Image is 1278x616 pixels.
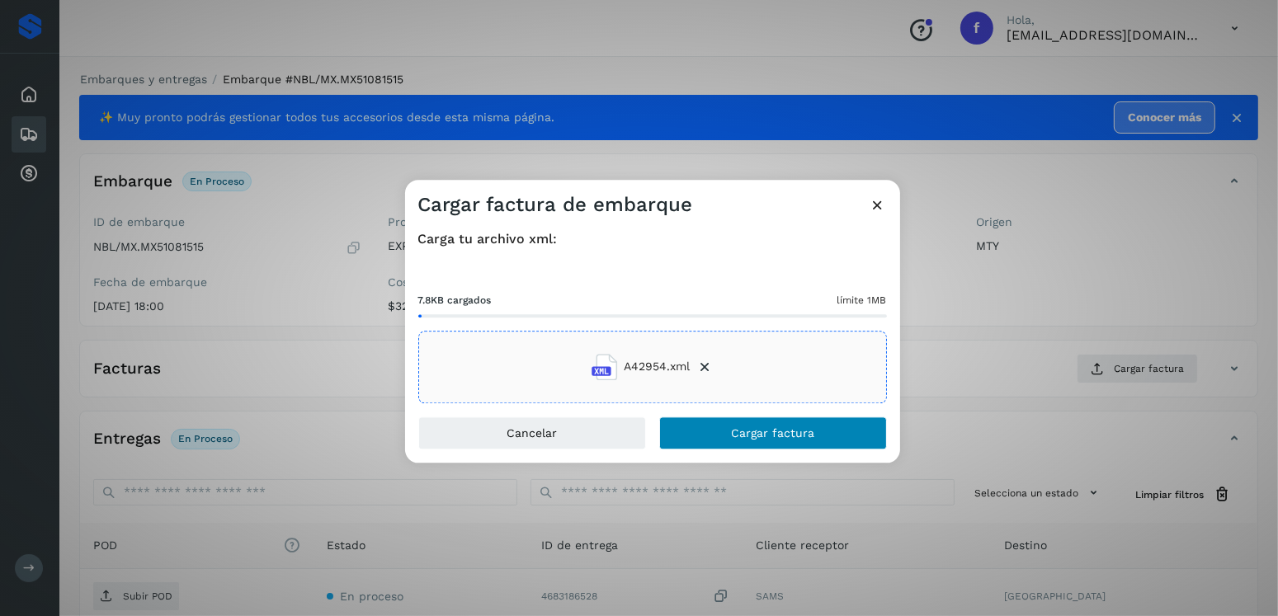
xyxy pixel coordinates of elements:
[507,427,557,439] span: Cancelar
[731,427,814,439] span: Cargar factura
[418,293,492,308] span: 7.8KB cargados
[418,231,887,247] h4: Carga tu archivo xml:
[418,193,693,217] h3: Cargar factura de embarque
[625,359,691,376] span: A42954.xml
[659,416,887,449] button: Cargar factura
[418,416,646,449] button: Cancelar
[837,293,887,308] span: límite 1MB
